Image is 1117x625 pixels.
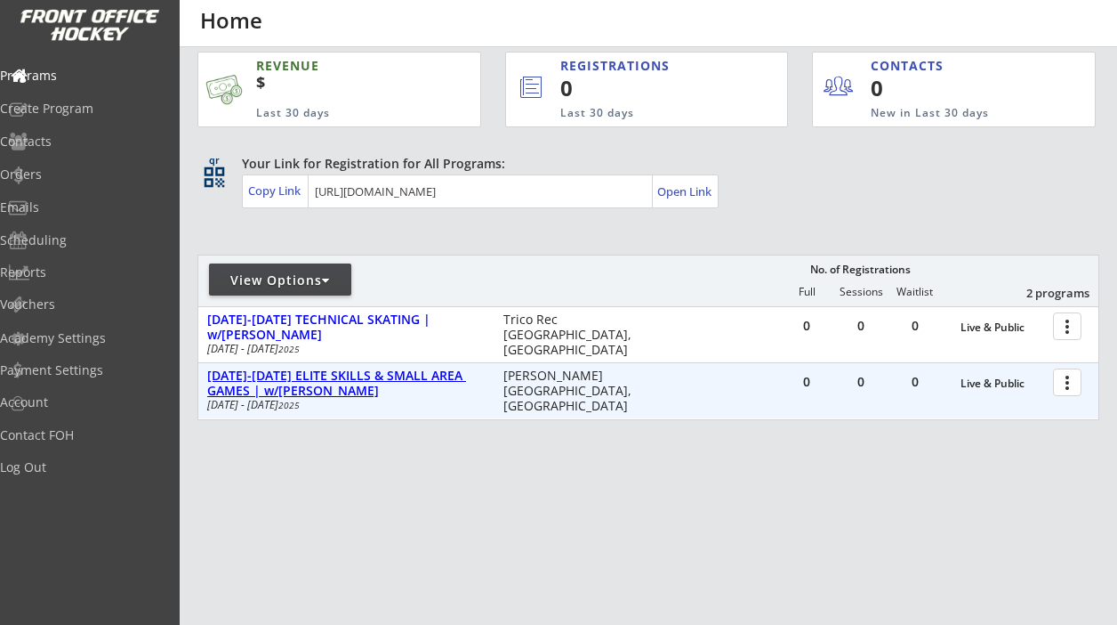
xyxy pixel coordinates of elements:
[503,312,643,357] div: Trico Rec [GEOGRAPHIC_DATA], [GEOGRAPHIC_DATA]
[888,376,942,388] div: 0
[657,179,713,204] a: Open Link
[780,320,833,332] div: 0
[256,57,404,75] div: REVENUE
[960,377,1044,390] div: Live & Public
[780,286,833,298] div: Full
[207,369,485,399] div: [DATE]-[DATE] ELITE SKILLS & SMALL AREA GAMES | w/[PERSON_NAME]
[560,73,728,103] div: 0
[503,369,643,413] div: [PERSON_NAME] [GEOGRAPHIC_DATA], [GEOGRAPHIC_DATA]
[888,320,942,332] div: 0
[834,320,888,332] div: 0
[888,286,941,298] div: Waitlist
[871,106,1012,121] div: New in Last 30 days
[560,106,715,121] div: Last 30 days
[201,164,228,191] button: qr_code
[207,400,478,410] div: [DATE] - [DATE]
[805,264,915,276] div: No. of Registrations
[834,286,888,298] div: Sessions
[203,155,224,166] div: qr
[780,376,833,388] div: 0
[207,312,485,343] div: [DATE]-[DATE] TECHNICAL SKATING | w/[PERSON_NAME]
[1053,369,1081,396] button: more_vert
[1053,312,1081,340] button: more_vert
[248,183,304,199] div: Copy Link
[997,285,1089,301] div: 2 programs
[207,344,478,354] div: [DATE] - [DATE]
[960,321,1044,334] div: Live & Public
[871,57,952,75] div: CONTACTS
[657,184,713,199] div: Open Link
[560,57,713,75] div: REGISTRATIONS
[834,376,888,388] div: 0
[242,155,1044,173] div: Your Link for Registration for All Programs:
[278,343,300,355] em: 2025
[209,272,351,289] div: View Options
[871,73,980,103] div: 0
[256,71,265,93] sup: $
[278,399,300,411] em: 2025
[256,106,404,121] div: Last 30 days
